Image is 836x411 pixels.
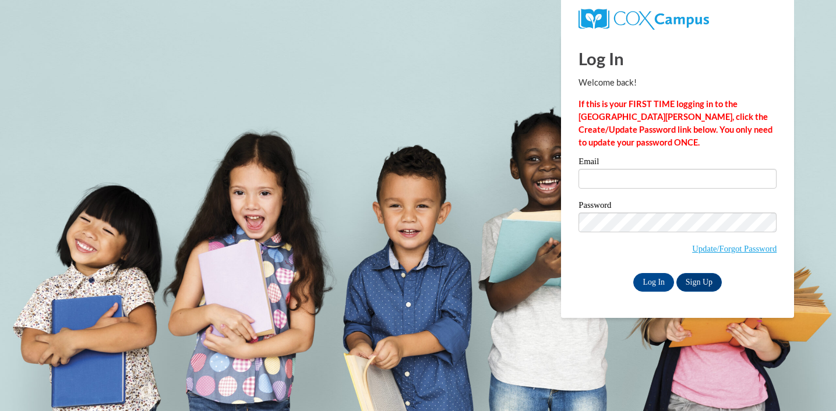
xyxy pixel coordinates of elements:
p: Welcome back! [579,76,777,89]
strong: If this is your FIRST TIME logging in to the [GEOGRAPHIC_DATA][PERSON_NAME], click the Create/Upd... [579,99,772,147]
label: Email [579,157,777,169]
input: Log In [633,273,674,292]
label: Password [579,201,777,212]
img: COX Campus [579,9,708,30]
a: COX Campus [579,13,708,23]
a: Update/Forgot Password [692,244,777,253]
a: Sign Up [676,273,722,292]
h1: Log In [579,47,777,70]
